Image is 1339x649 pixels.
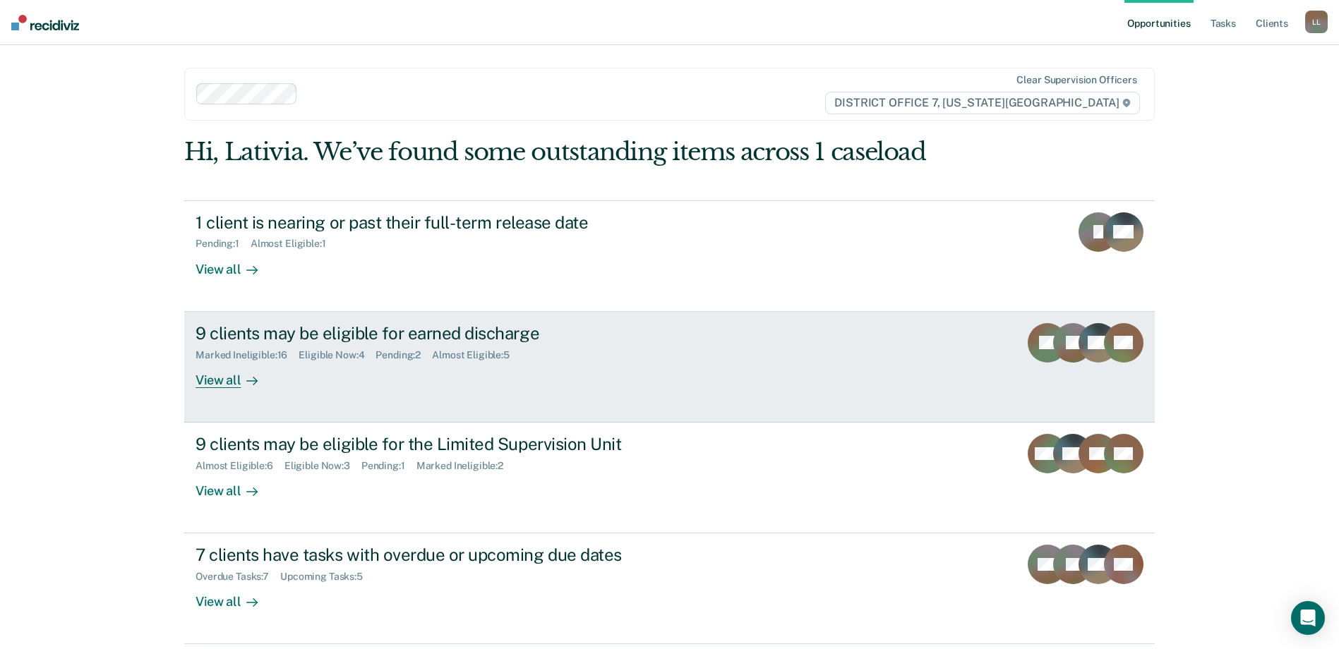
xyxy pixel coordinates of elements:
[196,349,299,361] div: Marked Ineligible : 16
[196,212,691,233] div: 1 client is nearing or past their full-term release date
[196,583,275,610] div: View all
[184,312,1155,423] a: 9 clients may be eligible for earned dischargeMarked Ineligible:16Eligible Now:4Pending:2Almost E...
[361,460,416,472] div: Pending : 1
[1305,11,1328,33] div: L L
[184,138,961,166] div: Hi, Lativia. We’ve found some outstanding items across 1 caseload
[825,92,1139,114] span: DISTRICT OFFICE 7, [US_STATE][GEOGRAPHIC_DATA]
[1016,74,1136,86] div: Clear supervision officers
[376,349,432,361] div: Pending : 2
[184,200,1155,312] a: 1 client is nearing or past their full-term release datePending:1Almost Eligible:1View all
[299,349,376,361] div: Eligible Now : 4
[196,360,275,388] div: View all
[11,15,79,30] img: Recidiviz
[196,571,280,583] div: Overdue Tasks : 7
[1291,601,1325,635] div: Open Intercom Messenger
[184,423,1155,533] a: 9 clients may be eligible for the Limited Supervision UnitAlmost Eligible:6Eligible Now:3Pending:...
[196,545,691,565] div: 7 clients have tasks with overdue or upcoming due dates
[280,571,374,583] div: Upcoming Tasks : 5
[196,460,284,472] div: Almost Eligible : 6
[284,460,361,472] div: Eligible Now : 3
[196,472,275,499] div: View all
[196,238,251,250] div: Pending : 1
[196,323,691,344] div: 9 clients may be eligible for earned discharge
[416,460,515,472] div: Marked Ineligible : 2
[251,238,337,250] div: Almost Eligible : 1
[184,533,1155,644] a: 7 clients have tasks with overdue or upcoming due datesOverdue Tasks:7Upcoming Tasks:5View all
[432,349,521,361] div: Almost Eligible : 5
[196,250,275,277] div: View all
[1305,11,1328,33] button: LL
[196,434,691,454] div: 9 clients may be eligible for the Limited Supervision Unit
